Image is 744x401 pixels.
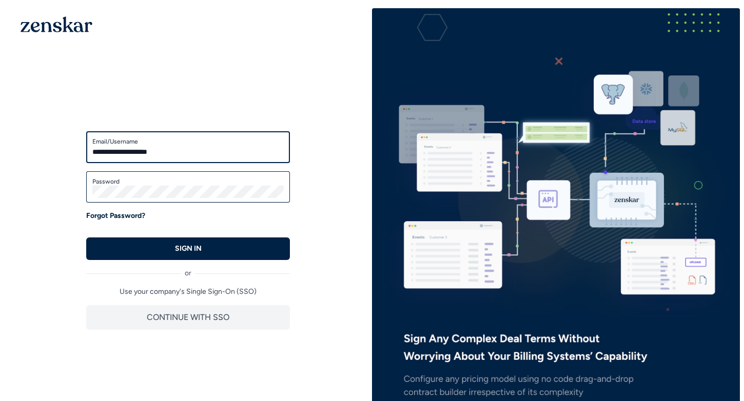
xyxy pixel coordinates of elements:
a: Forgot Password? [86,211,145,221]
div: or [86,260,290,278]
img: 1OGAJ2xQqyY4LXKgY66KYq0eOWRCkrZdAb3gUhuVAqdWPZE9SRJmCz+oDMSn4zDLXe31Ii730ItAGKgCKgCCgCikA4Av8PJUP... [21,16,92,32]
label: Email/Username [92,137,284,146]
button: SIGN IN [86,237,290,260]
button: CONTINUE WITH SSO [86,305,290,330]
label: Password [92,177,284,186]
p: Use your company's Single Sign-On (SSO) [86,287,290,297]
p: SIGN IN [175,244,202,254]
